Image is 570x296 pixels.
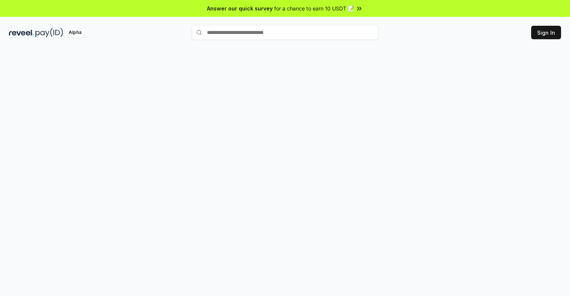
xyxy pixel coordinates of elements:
[65,28,86,37] div: Alpha
[207,4,273,12] span: Answer our quick survey
[274,4,354,12] span: for a chance to earn 10 USDT 📝
[9,28,34,37] img: reveel_dark
[35,28,63,37] img: pay_id
[531,26,561,39] button: Sign In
